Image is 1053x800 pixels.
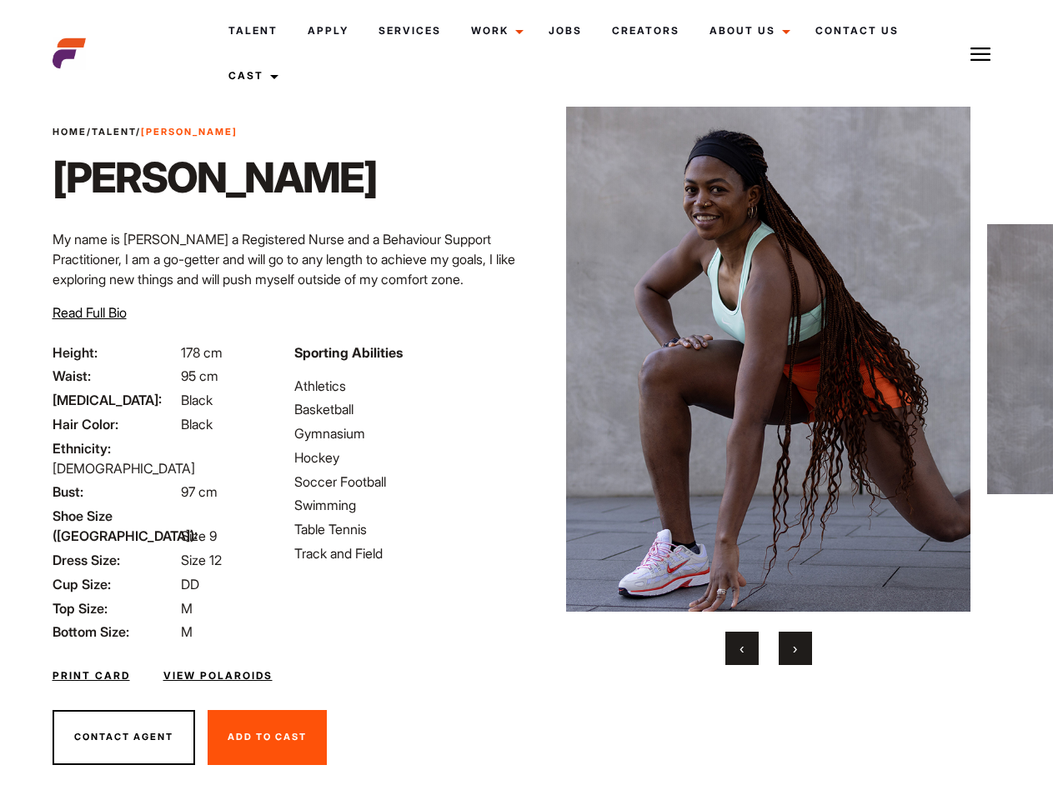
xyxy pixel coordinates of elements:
span: Previous [740,640,744,657]
li: Athletics [294,376,516,396]
span: 178 cm [181,344,223,361]
a: Print Card [53,668,130,683]
span: Top Size: [53,598,178,618]
span: Size 9 [181,527,217,544]
li: Track and Field [294,543,516,563]
button: Contact Agent [53,710,195,765]
span: Bust: [53,482,178,502]
a: View Polaroids [163,668,273,683]
button: Add To Cast [208,710,327,765]
img: Burger icon [970,44,990,64]
a: Home [53,126,87,137]
span: Hair Color: [53,414,178,434]
span: Next [793,640,797,657]
span: 95 cm [181,367,218,384]
a: Talent [213,8,293,53]
a: Talent [92,126,136,137]
span: DD [181,576,199,592]
strong: Sporting Abilities [294,344,403,361]
span: [DEMOGRAPHIC_DATA] [53,460,195,477]
span: Height: [53,342,178,362]
a: Creators [597,8,694,53]
span: Cup Size: [53,574,178,594]
span: Black [181,392,213,408]
span: Ethnicity: [53,438,178,458]
li: Soccer Football [294,472,516,492]
li: Basketball [294,399,516,419]
strong: [PERSON_NAME] [141,126,238,137]
span: My name is [PERSON_NAME] a Registered Nurse and a Behaviour Support Practitioner, I am a go-gette... [53,231,515,287]
span: Read Full Bio [53,304,127,321]
a: Apply [293,8,364,53]
li: Table Tennis [294,519,516,539]
span: M [181,600,193,617]
button: Read Full Bio [53,302,127,322]
a: Jobs [534,8,597,53]
span: 97 cm [181,483,218,500]
a: Cast [213,53,288,98]
a: Services [364,8,456,53]
li: Hockey [294,447,516,467]
span: [MEDICAL_DATA]: [53,390,178,410]
span: Black [181,416,213,432]
span: Size 12 [181,552,222,568]
a: Contact Us [800,8,914,53]
span: M [181,623,193,640]
a: Work [456,8,534,53]
span: Dress Size: [53,550,178,570]
span: / / [53,125,238,139]
li: Swimming [294,495,516,515]
li: Gymnasium [294,423,516,443]
span: Bottom Size: [53,622,178,642]
span: Waist: [53,366,178,386]
span: Add To Cast [228,731,307,742]
a: About Us [694,8,800,53]
span: Shoe Size ([GEOGRAPHIC_DATA]): [53,506,178,546]
h1: [PERSON_NAME] [53,152,377,202]
img: cropped-aefm-brand-fav-22-square.png [53,37,86,70]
